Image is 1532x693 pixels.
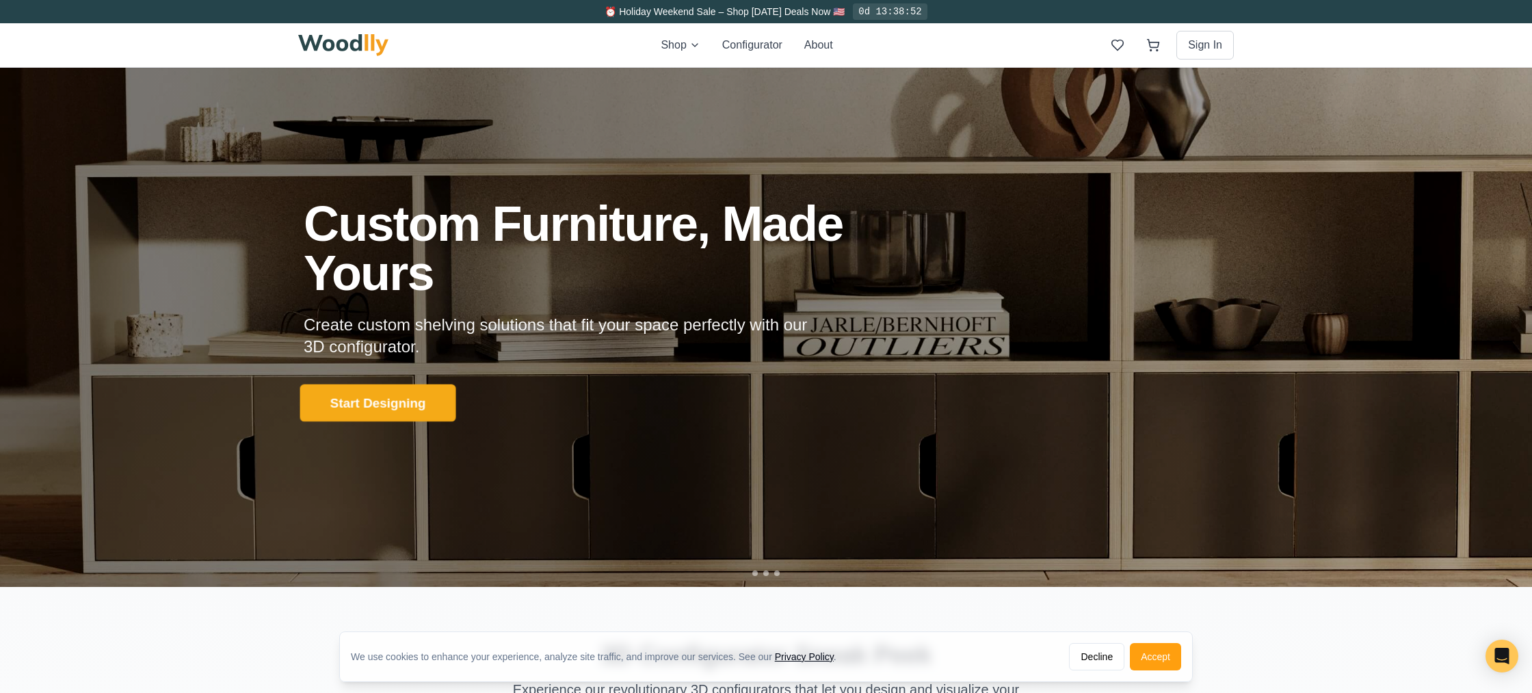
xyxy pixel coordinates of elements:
[853,3,927,20] div: 0d 13:38:52
[304,314,829,358] p: Create custom shelving solutions that fit your space perfectly with our 3D configurator.
[605,6,845,17] span: ⏰ Holiday Weekend Sale – Shop [DATE] Deals Now 🇺🇸
[1176,31,1234,60] button: Sign In
[1069,643,1124,670] button: Decline
[351,650,847,664] div: We use cookies to enhance your experience, analyze site traffic, and improve our services. See our .
[1130,643,1181,670] button: Accept
[298,34,388,56] img: Woodlly
[300,384,456,422] button: Start Designing
[722,37,782,53] button: Configurator
[661,37,700,53] button: Shop
[1485,640,1518,672] div: Open Intercom Messenger
[804,37,833,53] button: About
[775,651,834,662] a: Privacy Policy
[304,199,916,298] h1: Custom Furniture, Made Yours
